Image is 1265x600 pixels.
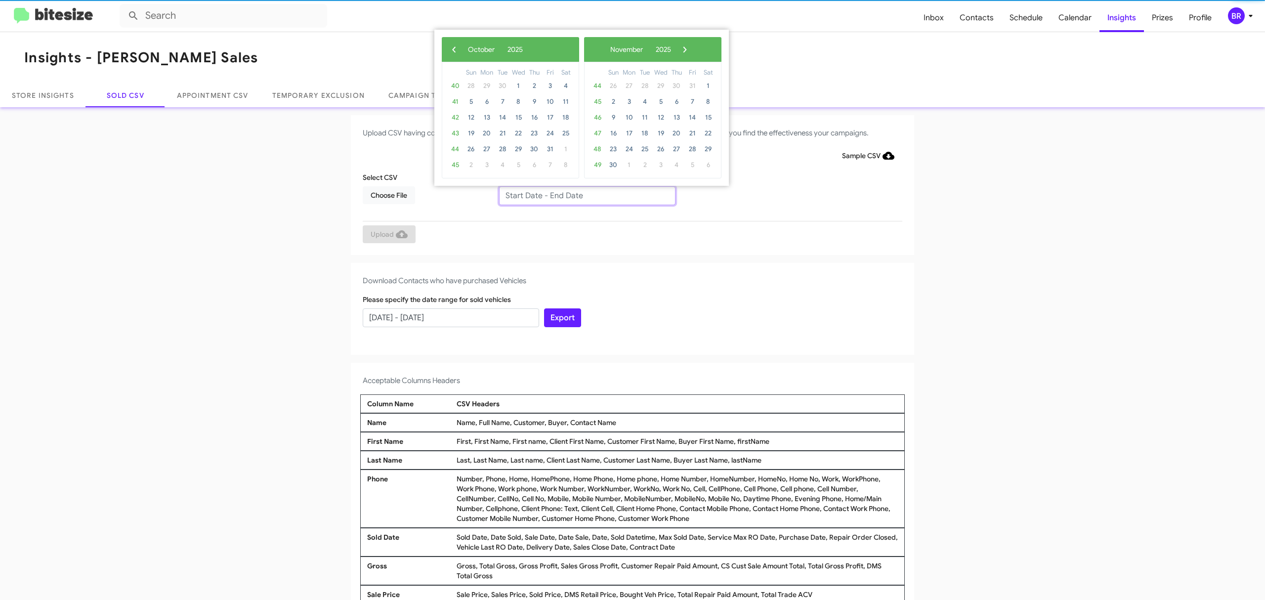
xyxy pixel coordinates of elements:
span: 8 [510,94,526,110]
span: 18 [637,126,653,141]
span: 4 [669,157,684,173]
div: Number, Phone, Home, HomePhone, Home Phone, Home phone, Home Number, HomeNumber, HomeNo, Home No,... [454,474,900,523]
th: weekday [542,67,558,78]
th: weekday [510,67,526,78]
button: 2025 [649,42,677,57]
span: 27 [621,78,637,94]
span: 11 [558,94,574,110]
span: 30 [526,141,542,157]
div: CSV Headers [454,399,900,409]
div: First Name [365,436,454,446]
span: 5 [463,94,479,110]
span: 30 [669,78,684,94]
span: 22 [700,126,716,141]
div: Sold Date, Date Sold, Sale Date, Date Sale, Date, Sold Datetime, Max Sold Date, Service Max RO Da... [454,532,900,552]
span: 1 [510,78,526,94]
th: weekday [463,67,479,78]
span: 16 [605,126,621,141]
span: 2 [463,157,479,173]
span: 20 [479,126,495,141]
div: Gross, Total Gross, Gross Profit, Sales Gross Profit, Customer Repair Paid Amount, CS Cust Sale A... [454,561,900,581]
span: 42 [447,110,463,126]
span: 13 [479,110,495,126]
span: 41 [447,94,463,110]
span: 46 [590,110,605,126]
th: weekday [621,67,637,78]
bs-datepicker-navigation-view: ​ ​ ​ [589,43,692,51]
a: Campaign Templates [377,84,486,107]
h4: Download Contacts who have purchased Vehicles [363,275,902,287]
th: weekday [558,67,574,78]
input: Start Date - End Date [499,186,675,205]
button: › [677,42,692,57]
bs-datepicker-navigation-view: ​ ​ ​ [447,43,544,51]
div: Sold Date [365,532,454,552]
span: Upload [371,225,408,243]
span: 3 [479,157,495,173]
span: Choose File [371,186,407,204]
span: Sample CSV [842,147,894,165]
span: 2 [526,78,542,94]
span: 22 [510,126,526,141]
span: 3 [542,78,558,94]
span: 44 [447,141,463,157]
span: 25 [637,141,653,157]
span: 24 [542,126,558,141]
span: 20 [669,126,684,141]
div: Name, Full Name, Customer, Buyer, Contact Name [454,418,900,428]
div: Last, Last Name, Last name, Client Last Name, Customer Last Name, Buyer Last Name, lastName [454,455,900,465]
span: 29 [653,78,669,94]
span: 8 [558,157,574,173]
span: 23 [526,126,542,141]
span: 1 [700,78,716,94]
a: Prizes [1144,3,1181,32]
div: Sale Price, Sales Price, Sold Price, DMS Retail Price, Bought Veh Price, Total Repair Paid Amount... [454,590,900,600]
span: 24 [621,141,637,157]
th: weekday [526,67,542,78]
span: 1 [558,141,574,157]
span: 19 [653,126,669,141]
div: Column Name [365,399,454,409]
span: 47 [590,126,605,141]
span: 3 [621,94,637,110]
bs-daterangepicker-container: calendar [434,30,729,186]
div: First, First Name, First name, Client First Name, Customer First Name, Buyer First Name, firstName [454,436,900,446]
span: 1 [621,157,637,173]
span: 21 [684,126,700,141]
button: Upload [363,225,416,243]
input: Start Date - End Date [363,308,539,327]
a: Sold CSV [86,84,165,107]
h4: Upload CSV having contacts who purchased product/service. We will match them with the conversatio... [363,127,902,139]
span: 28 [684,141,700,157]
span: 5 [510,157,526,173]
span: 30 [495,78,510,94]
span: 19 [463,126,479,141]
span: 8 [700,94,716,110]
span: 12 [463,110,479,126]
span: 5 [653,94,669,110]
span: 27 [479,141,495,157]
a: Calendar [1051,3,1099,32]
span: 13 [669,110,684,126]
h1: Insights - [PERSON_NAME] Sales [24,50,258,66]
button: October [462,42,501,57]
span: 3 [653,157,669,173]
span: 10 [542,94,558,110]
span: November [610,45,643,54]
div: Gross [365,561,454,581]
span: 18 [558,110,574,126]
div: Name [365,418,454,428]
span: October [468,45,495,54]
span: 21 [495,126,510,141]
div: Sale Price [365,590,454,600]
span: 29 [700,141,716,157]
button: BR [1220,7,1254,24]
span: 7 [495,94,510,110]
a: Schedule [1002,3,1051,32]
span: 4 [637,94,653,110]
a: Inbox [916,3,952,32]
